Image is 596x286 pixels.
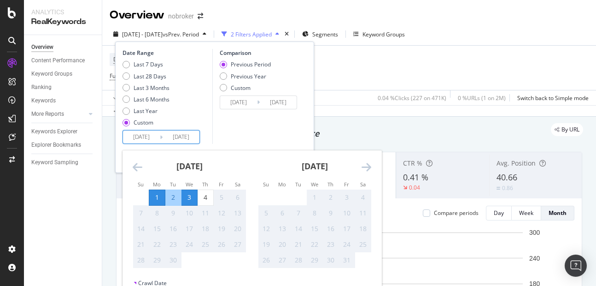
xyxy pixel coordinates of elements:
td: Not available. Sunday, October 12, 2025 [258,221,275,237]
div: Last 3 Months [123,84,169,92]
span: 0.41 % [403,172,428,183]
div: 12 [258,224,274,233]
td: Not available. Thursday, September 25, 2025 [198,237,214,252]
td: Not available. Monday, October 6, 2025 [275,205,291,221]
div: 9 [323,209,339,218]
td: Not available. Tuesday, September 23, 2025 [165,237,181,252]
td: Not available. Wednesday, October 29, 2025 [307,252,323,268]
td: Not available. Thursday, October 23, 2025 [323,237,339,252]
td: Not available. Saturday, September 27, 2025 [230,237,246,252]
span: CTR % [403,159,422,167]
div: Analytics [31,7,94,17]
strong: [DATE] [176,161,203,172]
button: Week [512,206,541,220]
a: Keywords [31,96,95,106]
div: 11 [198,209,213,218]
td: Not available. Monday, October 20, 2025 [275,237,291,252]
div: Week [519,209,533,217]
div: 13 [275,224,290,233]
td: Not available. Saturday, September 6, 2025 [230,190,246,205]
td: Not available. Wednesday, October 15, 2025 [307,221,323,237]
div: times [283,30,291,39]
td: Not available. Friday, October 31, 2025 [339,252,355,268]
div: 23 [165,240,181,249]
span: 40.66 [497,172,517,183]
span: vs Prev. Period [163,30,199,38]
td: Not available. Monday, October 13, 2025 [275,221,291,237]
td: Not available. Sunday, October 26, 2025 [258,252,275,268]
div: 0 % URLs ( 1 on 2M ) [458,94,506,102]
div: 21 [133,240,149,249]
a: Content Performance [31,56,95,66]
div: 14 [291,224,306,233]
div: Previous Year [231,72,266,80]
div: Last 28 Days [134,72,166,80]
div: Comparison [220,49,300,57]
div: Last 6 Months [123,95,169,103]
a: Keyword Groups [31,69,95,79]
td: Not available. Sunday, September 21, 2025 [133,237,149,252]
div: 9 [165,209,181,218]
div: 20 [230,224,245,233]
small: Th [202,181,208,188]
div: 30 [323,256,339,265]
div: 0.86 [502,184,513,192]
div: 16 [165,224,181,233]
div: 0.04 % Clicks ( 227 on 471K ) [378,94,446,102]
div: Last Year [134,107,158,115]
small: Fr [219,181,224,188]
div: nobroker [168,12,194,21]
td: Not available. Friday, September 19, 2025 [214,221,230,237]
div: 5 [214,193,229,202]
div: 24 [181,240,197,249]
td: Not available. Friday, October 10, 2025 [339,205,355,221]
div: More Reports [31,109,64,119]
input: Start Date [220,96,257,109]
button: Segments [298,27,342,42]
div: 23 [323,240,339,249]
small: Tu [295,181,301,188]
td: Not available. Tuesday, October 28, 2025 [291,252,307,268]
small: Th [327,181,333,188]
td: Selected as start date. Monday, September 1, 2025 [149,190,165,205]
td: Not available. Monday, October 27, 2025 [275,252,291,268]
button: Switch back to Simple mode [514,90,589,105]
td: Not available. Tuesday, September 30, 2025 [165,252,181,268]
div: 27 [230,240,245,249]
div: Day [494,209,504,217]
div: legacy label [551,123,583,136]
button: Apply [110,90,136,105]
span: Avg. Position [497,159,536,167]
td: Not available. Saturday, October 25, 2025 [355,237,371,252]
div: 1 [307,193,322,202]
a: Keywords Explorer [31,127,95,137]
td: Not available. Friday, October 3, 2025 [339,190,355,205]
small: Sa [235,181,240,188]
div: 17 [339,224,355,233]
td: Not available. Tuesday, October 14, 2025 [291,221,307,237]
td: Not available. Wednesday, October 8, 2025 [307,205,323,221]
small: Tu [170,181,176,188]
div: Last 3 Months [134,84,169,92]
a: Explorer Bookmarks [31,140,95,150]
small: Su [138,181,144,188]
small: Su [263,181,269,188]
div: 19 [214,224,229,233]
td: Not available. Tuesday, October 21, 2025 [291,237,307,252]
div: Keyword Groups [31,69,72,79]
div: 26 [214,240,229,249]
div: 29 [307,256,322,265]
div: Calendar [123,150,381,279]
div: 18 [355,224,371,233]
td: Choose Thursday, September 4, 2025 as your check-out date. It’s available. [198,190,214,205]
div: 15 [307,224,322,233]
div: 7 [291,209,306,218]
div: 14 [133,224,149,233]
td: Not available. Tuesday, September 16, 2025 [165,221,181,237]
div: Move backward to switch to the previous month. [133,161,142,173]
div: 10 [181,209,197,218]
td: Not available. Thursday, October 30, 2025 [323,252,339,268]
td: Not available. Friday, September 5, 2025 [214,190,230,205]
div: 22 [149,240,165,249]
text: 240 [529,255,540,262]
